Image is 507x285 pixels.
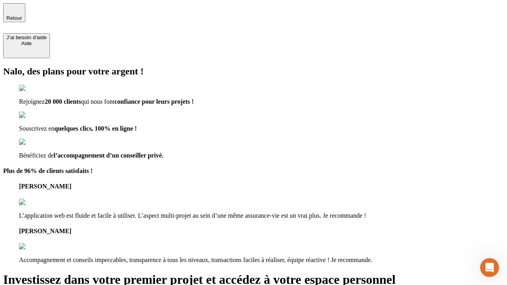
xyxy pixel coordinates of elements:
h4: [PERSON_NAME] [19,183,504,190]
span: Bénéficiez de [19,152,54,159]
button: J’ai besoin d'aideAide [3,33,50,58]
h2: Nalo, des plans pour votre argent ! [3,66,504,77]
div: J’ai besoin d'aide [6,34,47,40]
span: 20 000 clients [45,98,81,105]
span: Retour [6,15,22,21]
span: qui nous font [81,98,114,105]
img: reviews stars [19,199,58,206]
h4: Plus de 96% de clients satisfaits ! [3,167,504,175]
h4: [PERSON_NAME] [19,228,504,235]
span: confiance pour leurs projets ! [114,98,194,105]
p: Accompagnement et conseils impeccables, transparence à tous les niveaux, transactions faciles à r... [19,256,504,264]
p: L’application web est fluide et facile à utiliser. L’aspect multi-projet au sein d’une même assur... [19,212,504,219]
img: reviews stars [19,243,58,250]
img: checkmark [19,85,53,92]
div: Aide [6,40,47,46]
span: l’accompagnement d’un conseiller privé. [54,152,164,159]
button: Retour [3,3,25,22]
span: Souscrivez en [19,125,54,132]
img: checkmark [19,112,53,119]
span: Rejoignez [19,98,45,105]
img: checkmark [19,139,53,146]
iframe: Intercom live chat [480,258,499,277]
span: quelques clics, 100% en ligne ! [54,125,137,132]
